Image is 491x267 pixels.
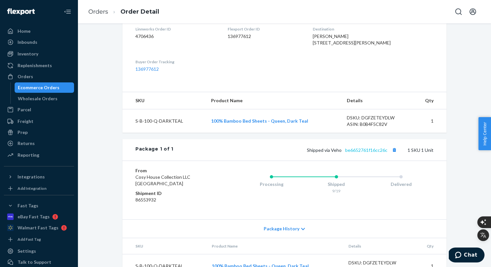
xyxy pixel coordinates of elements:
a: Reporting [4,150,74,160]
a: Inventory [4,49,74,59]
dt: From [135,167,213,174]
a: Inbounds [4,37,74,47]
button: Close Navigation [61,5,74,18]
dt: Linnworks Order ID [135,26,217,32]
button: Open account menu [466,5,479,18]
a: Replenishments [4,60,74,71]
td: 1 [413,109,447,133]
dt: Flexport Order ID [228,26,303,32]
div: Add Fast Tag [18,237,41,242]
a: Order Detail [120,8,159,15]
button: Integrations [4,172,74,182]
th: Product Name [206,92,342,109]
a: Wholesale Orders [15,93,74,104]
div: DSKU: DGFZETEYDLW [348,260,409,266]
a: Ecommerce Orders [15,82,74,93]
div: Home [18,28,31,34]
div: Inbounds [18,39,37,45]
a: Orders [4,71,74,82]
div: Returns [18,140,35,147]
div: Reporting [18,152,39,158]
a: eBay Fast Tags [4,212,74,222]
div: Package 1 of 1 [135,146,173,154]
a: 136977612 [135,66,159,72]
span: Package History [264,225,299,232]
th: Product Name [207,238,344,254]
div: Ecommerce Orders [18,84,59,91]
a: Parcel [4,104,74,115]
div: Processing [239,181,304,188]
span: [PERSON_NAME] [STREET_ADDRESS][PERSON_NAME] [313,33,391,45]
div: Talk to Support [18,259,51,265]
div: Parcel [18,106,31,113]
a: be6652761f16cc26c [345,147,387,153]
div: Prep [18,129,28,136]
button: Fast Tags [4,200,74,211]
a: Freight [4,116,74,127]
button: Open Search Box [452,5,465,18]
dd: 136977612 [228,33,303,40]
dt: Buyer Order Tracking [135,59,217,65]
div: eBay Fast Tags [18,213,50,220]
th: SKU [122,238,207,254]
a: Settings [4,246,74,256]
div: Walmart Fast Tags [18,225,58,231]
div: Integrations [18,174,45,180]
div: DSKU: DGFZETEYDLW [347,115,408,121]
th: Qty [413,92,447,109]
div: Add Integration [18,186,46,191]
div: Orders [18,73,33,80]
th: Details [342,92,413,109]
dd: 86553932 [135,197,213,203]
iframe: Opens a widget where you can chat to one of our agents [449,248,485,264]
div: Delivered [369,181,434,188]
dt: Shipment ID [135,190,213,197]
button: Copy tracking number [390,146,398,154]
div: Wholesale Orders [18,95,57,102]
div: 9/19 [304,188,369,194]
div: Settings [18,248,36,254]
div: Replenishments [18,62,52,69]
th: SKU [122,92,206,109]
div: ASIN: B0B4F5C82V [347,121,408,127]
a: Returns [4,138,74,149]
a: Prep [4,127,74,138]
th: Details [343,238,415,254]
dt: Destination [313,26,434,32]
th: Qty [415,238,447,254]
div: Freight [18,118,33,125]
td: S-B-100-Q-DARKTEAL [122,109,206,133]
div: 1 SKU 1 Unit [173,146,434,154]
a: Add Integration [4,185,74,192]
a: Add Fast Tag [4,236,74,243]
div: Shipped [304,181,369,188]
span: Shipped via Veho [307,147,398,153]
button: Help Center [478,117,491,150]
a: Home [4,26,74,36]
ol: breadcrumbs [83,2,164,21]
div: Fast Tags [18,202,38,209]
img: Flexport logo [7,8,35,15]
a: 100% Bamboo Bed Sheets - Queen, Dark Teal [211,118,308,124]
div: Inventory [18,51,38,57]
span: Cosy House Collection LLC [GEOGRAPHIC_DATA] [135,174,190,186]
dd: 4706436 [135,33,217,40]
a: Walmart Fast Tags [4,223,74,233]
a: Orders [88,8,108,15]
